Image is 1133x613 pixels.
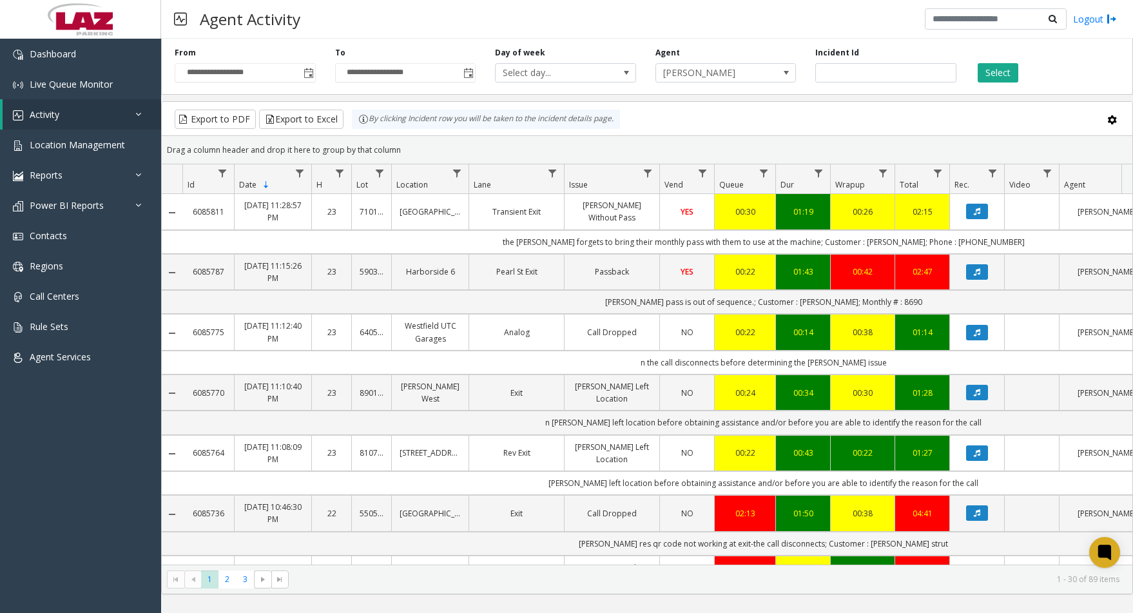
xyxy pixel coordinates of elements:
[784,507,822,520] div: 01:50
[838,206,887,218] div: 00:26
[838,387,887,399] a: 00:30
[572,441,652,465] a: [PERSON_NAME] Left Location
[239,179,257,190] span: Date
[1107,12,1117,26] img: logout
[477,447,556,459] a: Rev Exit
[201,570,218,588] span: Page 1
[668,326,706,338] a: NO
[188,179,195,190] span: Id
[903,206,942,218] a: 02:15
[668,387,706,399] a: NO
[162,449,182,459] a: Collapse Details
[162,328,182,338] a: Collapse Details
[242,260,304,284] a: [DATE] 11:15:26 PM
[190,447,226,459] a: 6085764
[258,574,268,585] span: Go to the next page
[784,206,822,218] div: 01:19
[978,63,1018,83] button: Select
[461,64,475,82] span: Toggle popup
[174,3,187,35] img: pageIcon
[320,447,344,459] a: 23
[214,164,231,182] a: Id Filter Menu
[722,447,768,459] div: 00:22
[449,164,466,182] a: Location Filter Menu
[784,326,822,338] a: 00:14
[954,179,969,190] span: Rec.
[320,206,344,218] a: 23
[400,320,461,344] a: Westfield UTC Garages
[784,447,822,459] a: 00:43
[719,179,744,190] span: Queue
[681,206,693,217] span: YES
[242,320,304,344] a: [DATE] 11:12:40 PM
[13,50,23,60] img: 'icon'
[474,179,491,190] span: Lane
[722,326,768,338] a: 00:22
[316,179,322,190] span: H
[477,326,556,338] a: Analog
[190,387,226,399] a: 6085770
[929,164,947,182] a: Total Filter Menu
[838,326,887,338] div: 00:38
[1064,179,1085,190] span: Agent
[572,266,652,278] a: Passback
[360,387,383,399] a: 890163
[544,164,561,182] a: Lane Filter Menu
[162,388,182,398] a: Collapse Details
[242,561,304,586] a: [DATE] 10:43:19 PM
[838,266,887,278] a: 00:42
[572,380,652,405] a: [PERSON_NAME] Left Location
[875,164,892,182] a: Wrapup Filter Menu
[722,387,768,399] a: 00:24
[784,387,822,399] a: 00:34
[275,574,285,585] span: Go to the last page
[722,206,768,218] div: 00:30
[903,447,942,459] a: 01:27
[190,507,226,520] a: 6085736
[13,201,23,211] img: 'icon'
[722,507,768,520] a: 02:13
[162,208,182,218] a: Collapse Details
[30,169,63,181] span: Reports
[371,164,389,182] a: Lot Filter Menu
[360,507,383,520] a: 550570
[838,507,887,520] a: 00:38
[356,179,368,190] span: Lot
[13,353,23,363] img: 'icon'
[242,501,304,525] a: [DATE] 10:46:30 PM
[984,164,1002,182] a: Rec. Filter Menu
[838,447,887,459] a: 00:22
[815,47,859,59] label: Incident Id
[903,387,942,399] div: 01:28
[30,229,67,242] span: Contacts
[291,164,309,182] a: Date Filter Menu
[320,507,344,520] a: 22
[477,206,556,218] a: Transient Exit
[13,80,23,90] img: 'icon'
[681,387,693,398] span: NO
[668,507,706,520] a: NO
[30,260,63,272] span: Regions
[13,171,23,181] img: 'icon'
[301,64,315,82] span: Toggle popup
[13,110,23,121] img: 'icon'
[656,64,768,82] span: [PERSON_NAME]
[477,387,556,399] a: Exit
[1039,164,1056,182] a: Video Filter Menu
[694,164,712,182] a: Vend Filter Menu
[400,507,461,520] a: [GEOGRAPHIC_DATA]
[722,266,768,278] a: 00:22
[13,322,23,333] img: 'icon'
[681,447,693,458] span: NO
[360,326,383,338] a: 640580
[668,206,706,218] a: YES
[655,47,680,59] label: Agent
[218,570,236,588] span: Page 2
[242,380,304,405] a: [DATE] 11:10:40 PM
[903,507,942,520] div: 04:41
